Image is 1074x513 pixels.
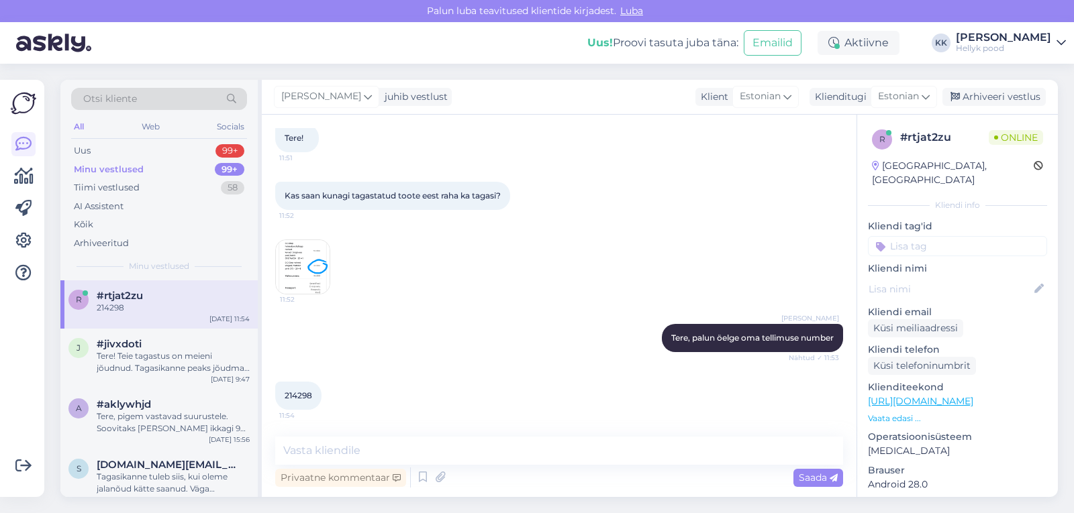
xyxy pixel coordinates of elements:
div: # rtjat2zu [900,129,989,146]
span: r [879,134,885,144]
div: Tiimi vestlused [74,181,140,194]
button: Emailid [744,30,801,56]
span: Saada [799,471,838,483]
div: Arhiveeri vestlus [942,88,1046,106]
span: Estonian [878,89,919,104]
span: Nähtud ✓ 11:53 [789,353,839,363]
span: Tere! [285,133,303,143]
img: Attachment [276,240,330,294]
span: 11:51 [279,153,330,163]
div: [DATE] 9:47 [211,374,250,384]
span: j [77,343,81,353]
div: Klient [695,90,728,104]
div: 58 [221,181,244,194]
div: [GEOGRAPHIC_DATA], [GEOGRAPHIC_DATA] [872,159,1034,187]
p: Brauser [868,463,1047,477]
div: Küsi telefoninumbrit [868,357,976,375]
span: Kas saan kunagi tagastatud toote eest raha ka tagasi? [285,190,501,201]
span: Minu vestlused [129,260,189,272]
div: [DATE] 14:19 [209,495,250,505]
div: [DATE] 11:54 [209,314,250,324]
img: Askly Logo [11,91,36,116]
a: [URL][DOMAIN_NAME] [868,395,973,407]
div: Tere, pigem vastavad suurustele. Soovitaks [PERSON_NAME] ikkagi 98 suurus [PERSON_NAME] on [PERSO... [97,410,250,435]
div: [DATE] 15:56 [209,435,250,445]
b: Uus! [587,36,613,49]
p: Klienditeekond [868,380,1047,394]
span: Luba [616,5,647,17]
span: s [77,463,81,473]
div: Kõik [74,218,93,231]
div: Privaatne kommentaar [275,469,406,487]
div: Arhiveeritud [74,237,129,250]
span: Tere, palun öelge oma tellimuse number [671,333,834,343]
div: Kliendi info [868,199,1047,211]
span: 11:52 [279,211,330,221]
div: 99+ [215,144,244,158]
div: AI Assistent [74,200,124,213]
span: 11:52 [280,294,330,304]
div: 214298 [97,302,250,314]
span: r [76,294,82,304]
div: Socials [214,118,247,135]
div: Minu vestlused [74,163,144,176]
div: All [71,118,87,135]
p: Kliendi telefon [868,343,1047,357]
div: Tere! Teie tagastus on meieni jõudnud. Tagasikanne peaks jõudma teieni kas [PERSON_NAME] või hilj... [97,350,250,374]
span: #jivxdoti [97,338,142,350]
span: [PERSON_NAME] [281,89,361,104]
div: Klienditugi [810,90,867,104]
span: a [76,403,82,413]
span: Otsi kliente [83,92,137,106]
p: Kliendi email [868,305,1047,319]
input: Lisa tag [868,236,1047,256]
div: 99+ [215,163,244,176]
p: Kliendi tag'id [868,219,1047,233]
div: Proovi tasuta juba täna: [587,35,738,51]
p: Kliendi nimi [868,262,1047,276]
a: [PERSON_NAME]Hellyk pood [956,32,1066,54]
div: Tagasikanne tuleb siis, kui oleme jalanõud kätte saanud. Väga vabandame veelkord! [97,471,250,495]
span: sofja.jegorova.ee@gmail.com [97,459,236,471]
span: Online [989,130,1043,145]
div: juhib vestlust [379,90,448,104]
div: Hellyk pood [956,43,1051,54]
input: Lisa nimi [869,282,1032,296]
p: Operatsioonisüsteem [868,430,1047,444]
span: 214298 [285,390,312,400]
p: Vaata edasi ... [868,412,1047,424]
span: #rtjat2zu [97,290,143,302]
p: Android 28.0 [868,477,1047,492]
span: Estonian [740,89,781,104]
div: Web [139,118,162,135]
span: [PERSON_NAME] [781,313,839,323]
div: KK [932,34,950,52]
div: Uus [74,144,91,158]
span: 11:54 [279,410,330,420]
div: Aktiivne [818,31,899,55]
div: Küsi meiliaadressi [868,319,963,337]
div: [PERSON_NAME] [956,32,1051,43]
p: [MEDICAL_DATA] [868,444,1047,458]
span: #aklywhjd [97,398,151,410]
